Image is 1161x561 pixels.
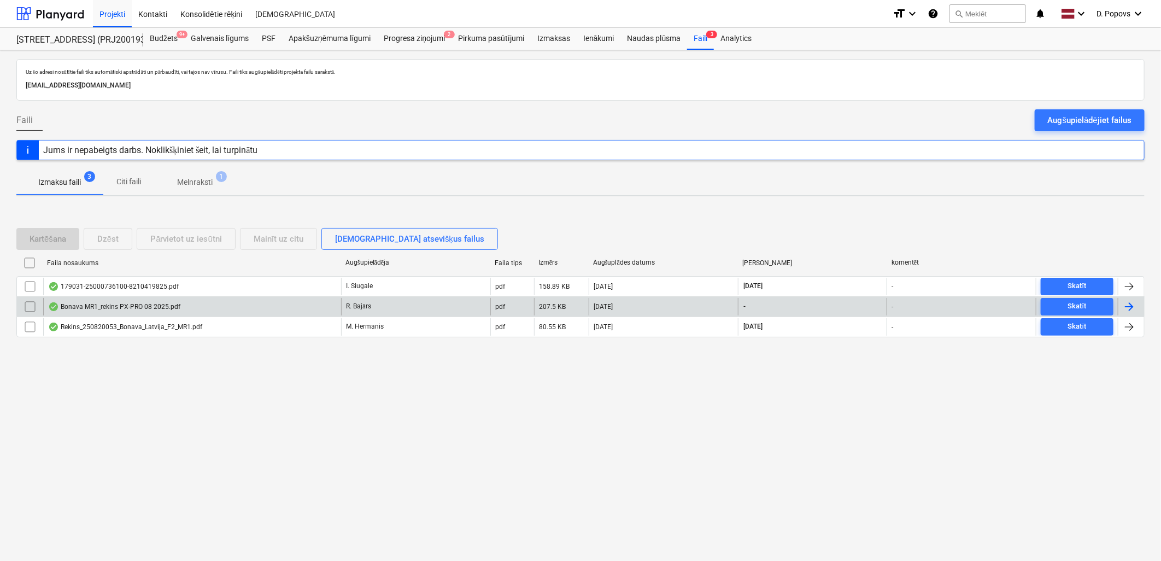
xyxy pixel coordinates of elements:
[687,28,714,50] div: Faili
[495,303,505,311] div: pdf
[48,323,59,331] div: OCR pabeigts
[48,282,59,291] div: OCR pabeigts
[892,323,893,331] div: -
[577,28,621,50] a: Ienākumi
[16,114,33,127] span: Faili
[538,259,584,267] div: Izmērs
[928,7,939,20] i: Zināšanu pamats
[594,283,613,290] div: [DATE]
[539,283,570,290] div: 158.89 KB
[345,259,486,267] div: Augšupielādēja
[1041,318,1113,336] button: Skatīt
[184,28,255,50] a: Galvenais līgums
[43,145,258,155] div: Jums ir nepabeigts darbs. Noklikšķiniet šeit, lai turpinātu
[1041,298,1113,315] button: Skatīt
[743,302,747,311] span: -
[38,177,81,188] p: Izmaksu faili
[377,28,451,50] a: Progresa ziņojumi2
[892,303,893,311] div: -
[346,322,384,331] p: M. Hermanis
[539,323,566,331] div: 80.55 KB
[48,302,59,311] div: OCR pabeigts
[706,31,717,38] span: 3
[16,34,130,46] div: [STREET_ADDRESS] (PRJ2001934) 2601941
[321,228,498,250] button: [DEMOGRAPHIC_DATA] atsevišķus failus
[177,177,213,188] p: Melnraksti
[594,303,613,311] div: [DATE]
[48,323,202,331] div: Rekins_250820053_Bonava_Latvija_F2_MR1.pdf
[255,28,282,50] a: PSF
[26,80,1135,91] p: [EMAIL_ADDRESS][DOMAIN_NAME]
[451,28,531,50] a: Pirkuma pasūtījumi
[495,259,530,267] div: Faila tips
[1068,320,1087,333] div: Skatīt
[116,176,142,188] p: Citi faili
[954,9,963,18] span: search
[1131,7,1145,20] i: keyboard_arrow_down
[714,28,758,50] a: Analytics
[892,283,893,290] div: -
[743,322,764,331] span: [DATE]
[47,259,337,267] div: Faila nosaukums
[444,31,455,38] span: 2
[346,282,373,291] p: I. Siugale
[495,323,505,331] div: pdf
[216,171,227,182] span: 1
[687,28,714,50] a: Faili3
[949,4,1026,23] button: Meklēt
[346,302,371,311] p: R. Bajārs
[1106,509,1161,561] iframe: Chat Widget
[594,323,613,331] div: [DATE]
[177,31,187,38] span: 9+
[906,7,919,20] i: keyboard_arrow_down
[26,68,1135,75] p: Uz šo adresi nosūtītie faili tiks automātiski apstrādāti un pārbaudīti, vai tajos nav vīrusu. Fai...
[593,259,734,267] div: Augšuplādes datums
[143,28,184,50] a: Budžets9+
[48,302,180,311] div: Bonava MR1_rekins PX-PRO 08 2025.pdf
[531,28,577,50] a: Izmaksas
[377,28,451,50] div: Progresa ziņojumi
[1035,109,1145,131] button: Augšupielādējiet failus
[1068,280,1087,293] div: Skatīt
[893,7,906,20] i: format_size
[495,283,505,290] div: pdf
[892,259,1032,267] div: komentēt
[1048,113,1131,127] div: Augšupielādējiet failus
[335,232,484,246] div: [DEMOGRAPHIC_DATA] atsevišķus failus
[48,282,179,291] div: 179031-25000736100-8210419825.pdf
[143,28,184,50] div: Budžets
[539,303,566,311] div: 207.5 KB
[1096,9,1130,18] span: D. Popovs
[1075,7,1088,20] i: keyboard_arrow_down
[1035,7,1046,20] i: notifications
[282,28,377,50] a: Apakšuzņēmuma līgumi
[621,28,688,50] a: Naudas plūsma
[84,171,95,182] span: 3
[742,259,883,267] div: [PERSON_NAME]
[1041,278,1113,295] button: Skatīt
[743,282,764,291] span: [DATE]
[1068,300,1087,313] div: Skatīt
